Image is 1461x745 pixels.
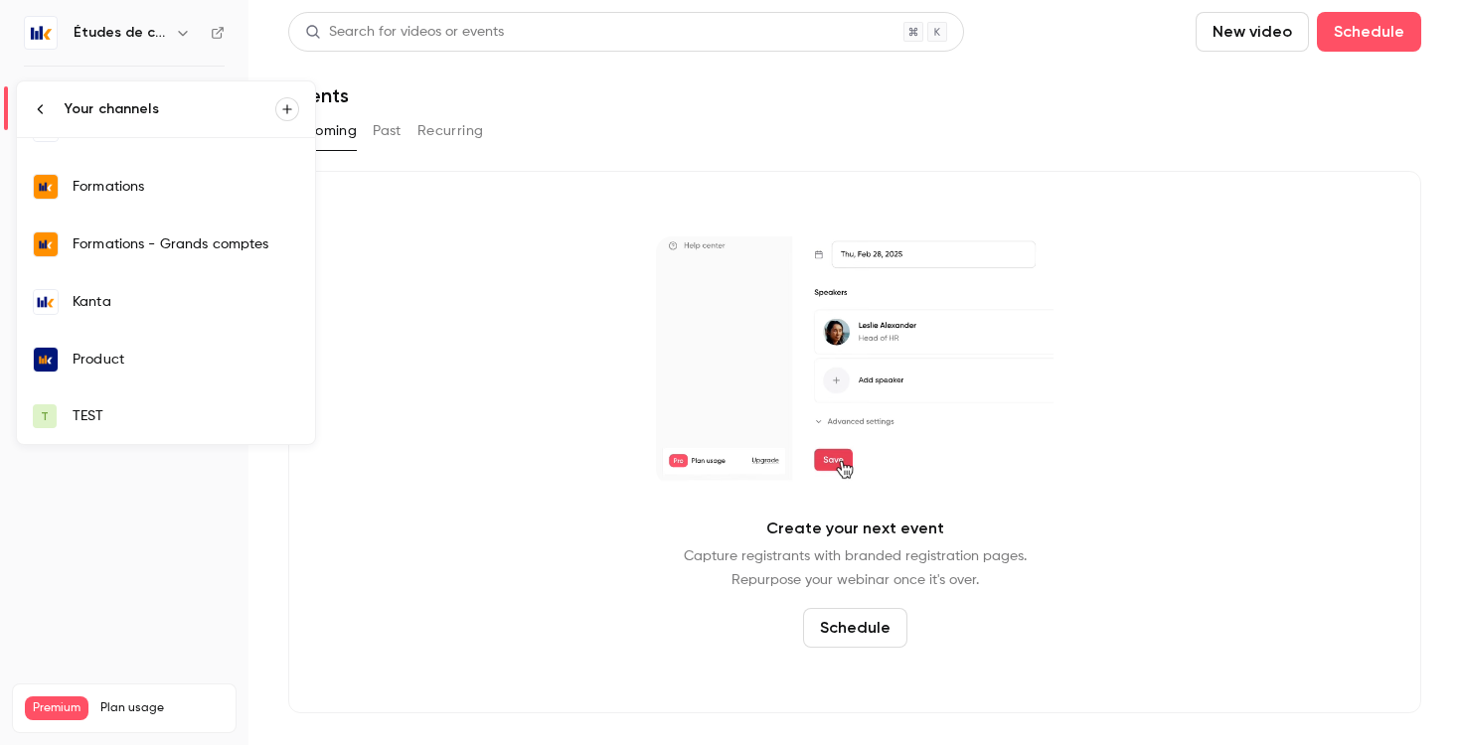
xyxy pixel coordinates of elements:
span: T [41,407,49,425]
div: TEST [73,406,299,426]
div: Kanta [73,292,299,312]
div: Formations [73,177,299,197]
div: Your channels [65,99,275,119]
img: Formations [34,175,58,199]
img: Formations - Grands comptes [34,232,58,256]
img: Product [34,348,58,372]
div: Formations - Grands comptes [73,234,299,254]
img: Kanta [34,290,58,314]
div: Product [73,350,299,370]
